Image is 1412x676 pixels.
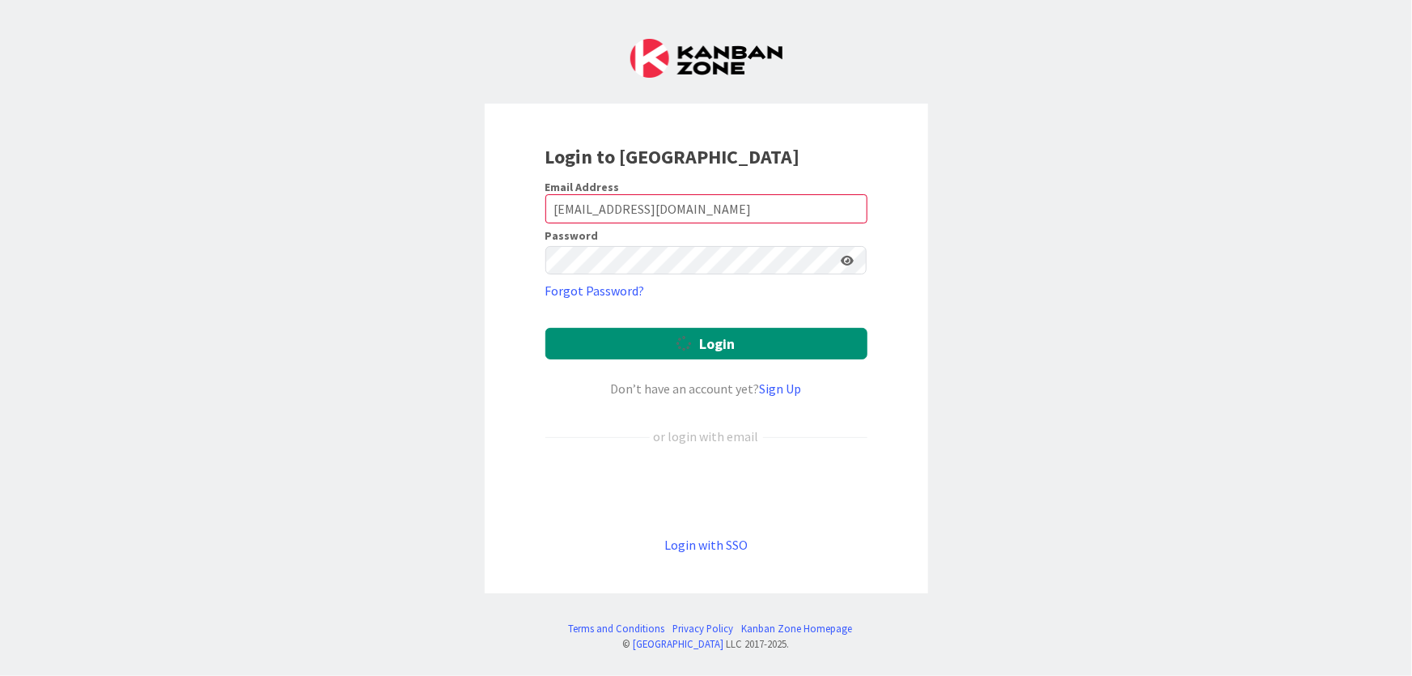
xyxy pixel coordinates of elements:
div: © LLC 2017- 2025 . [560,636,852,652]
div: or login with email [650,427,763,446]
b: Login to [GEOGRAPHIC_DATA] [545,144,800,169]
button: Login [545,328,867,359]
a: Terms and Conditions [568,621,664,636]
a: Privacy Policy [672,621,733,636]
iframe: Sign in with Google Button [537,473,876,508]
img: Kanban Zone [630,39,782,78]
a: Kanban Zone Homepage [741,621,852,636]
a: [GEOGRAPHIC_DATA] [634,637,724,650]
a: Forgot Password? [545,281,645,300]
a: Login with SSO [664,537,748,553]
label: Password [545,230,599,241]
div: Don’t have an account yet? [545,379,867,398]
label: Email Address [545,180,620,194]
a: Sign Up [760,381,802,397]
